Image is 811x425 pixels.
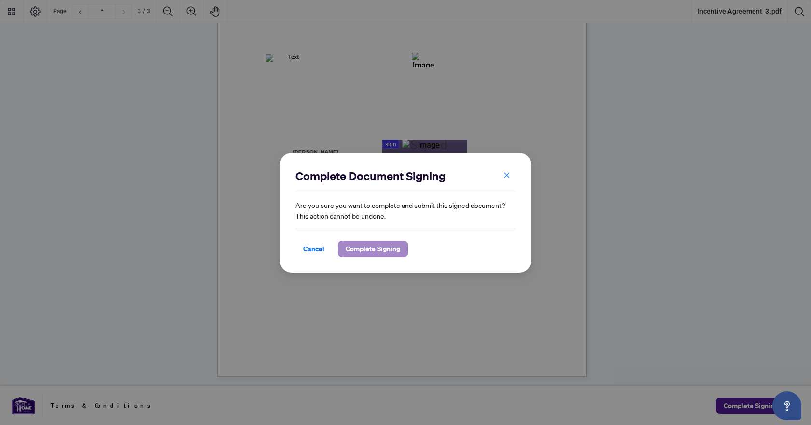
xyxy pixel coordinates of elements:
h2: Complete Document Signing [295,168,516,184]
div: Are you sure you want to complete and submit this signed document? This action cannot be undone. [295,168,516,257]
button: Cancel [295,241,332,257]
span: Complete Signing [346,241,400,257]
span: close [503,172,510,178]
button: Open asap [772,391,801,420]
span: Cancel [303,241,324,257]
button: Complete Signing [338,241,408,257]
